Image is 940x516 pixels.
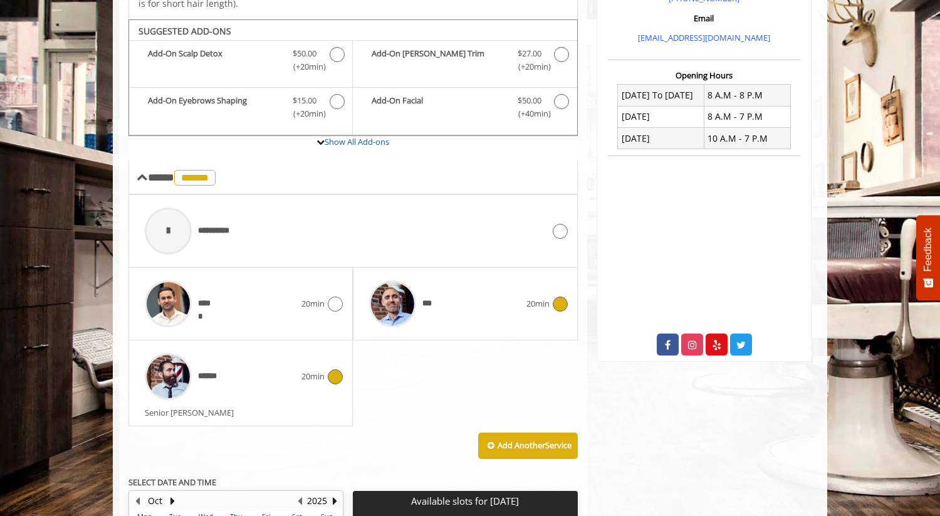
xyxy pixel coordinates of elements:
button: Previous Month [132,494,142,508]
a: [EMAIL_ADDRESS][DOMAIN_NAME] [638,32,770,43]
span: Senior [PERSON_NAME] [145,407,240,418]
button: Next Month [167,494,177,508]
div: The Made Man Senior Barber Haircut Add-onS [128,19,578,136]
button: Next Year [330,494,340,508]
td: 8 A.M - 7 P.M [704,106,790,127]
b: SUGGESTED ADD-ONS [138,25,231,37]
b: Add-On Eyebrows Shaping [148,94,280,120]
span: (+20min ) [286,107,323,120]
span: (+40min ) [511,107,548,120]
b: Add-On Facial [372,94,504,120]
span: $15.00 [293,94,316,107]
span: (+20min ) [286,60,323,73]
button: 2025 [307,494,327,508]
span: 20min [526,297,550,310]
span: Feedback [922,228,934,271]
label: Add-On Scalp Detox [135,47,346,76]
span: $50.00 [293,47,316,60]
span: $50.00 [518,94,541,107]
b: SELECT DATE AND TIME [128,477,216,488]
label: Add-On Beard Trim [359,47,570,76]
p: Available slots for [DATE] [358,496,572,507]
span: $27.00 [518,47,541,60]
span: 20min [301,370,325,383]
h3: Email [611,14,797,23]
span: (+20min ) [511,60,548,73]
b: Add Another Service [498,440,572,451]
h3: Opening Hours [608,71,800,80]
td: 10 A.M - 7 P.M [704,128,790,149]
b: Add-On Scalp Detox [148,47,280,73]
td: [DATE] To [DATE] [618,85,704,106]
button: Add AnotherService [478,433,578,459]
button: Previous Year [295,494,305,508]
button: Oct [148,494,162,508]
td: 8 A.M - 8 P.M [704,85,790,106]
label: Add-On Facial [359,94,570,124]
a: Show All Add-ons [325,136,389,147]
label: Add-On Eyebrows Shaping [135,94,346,124]
b: Add-On [PERSON_NAME] Trim [372,47,504,73]
button: Feedback - Show survey [916,215,940,300]
span: 20min [301,297,325,310]
td: [DATE] [618,106,704,127]
td: [DATE] [618,128,704,149]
